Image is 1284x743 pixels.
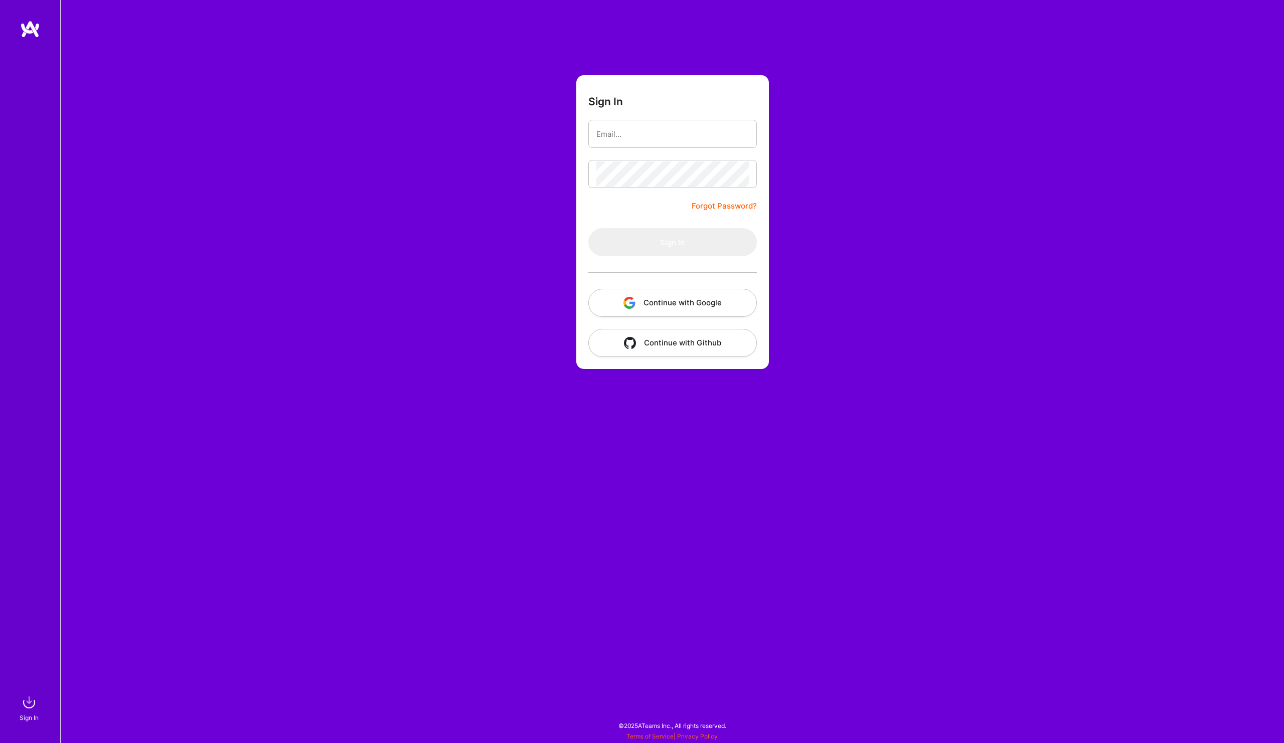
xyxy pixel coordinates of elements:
[677,732,718,740] a: Privacy Policy
[588,289,757,317] button: Continue with Google
[21,692,39,723] a: sign inSign In
[692,200,757,212] a: Forgot Password?
[19,692,39,712] img: sign in
[20,20,40,38] img: logo
[588,228,757,256] button: Sign In
[588,95,623,108] h3: Sign In
[624,337,636,349] img: icon
[20,712,39,723] div: Sign In
[626,732,718,740] span: |
[588,329,757,357] button: Continue with Github
[626,732,674,740] a: Terms of Service
[596,121,749,147] input: Email...
[60,713,1284,738] div: © 2025 ATeams Inc., All rights reserved.
[623,297,635,309] img: icon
